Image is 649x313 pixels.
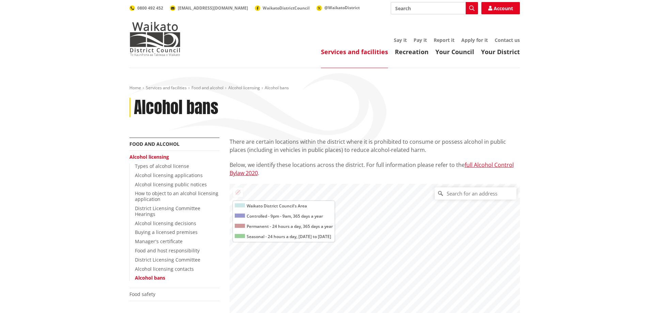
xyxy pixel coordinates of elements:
p: Below, we identify these locations across the district. For full information please refer to the . [230,161,520,177]
a: [EMAIL_ADDRESS][DOMAIN_NAME] [170,5,248,11]
a: Recreation [395,48,429,56]
a: Alcohol bans [135,275,165,281]
a: Home [129,85,141,91]
p: There are certain locations within the district where it is prohibited to consume or possess alco... [230,138,520,154]
iframe: Messenger Launcher [618,284,642,309]
span: Alcohol bans [265,85,289,91]
a: Services and facilities [146,85,187,91]
a: How to object to an alcohol licensing application [135,190,218,202]
a: Alcohol licensing decisions [135,220,196,226]
span: [EMAIL_ADDRESS][DOMAIN_NAME] [178,5,248,11]
button: Location not available [233,187,243,197]
a: Your District [481,48,520,56]
a: Pay it [414,37,427,43]
a: Alcohol licensing [228,85,260,91]
h1: Alcohol bans [134,98,218,118]
a: District Licensing Committee [135,256,200,263]
a: District Licensing Committee Hearings [135,205,200,217]
a: Types of alcohol license [135,163,189,169]
img: Waikato District Council - Te Kaunihera aa Takiwaa o Waikato [129,22,181,56]
a: Report it [434,37,454,43]
span: @WaikatoDistrict [324,5,360,11]
a: Food and alcohol [129,141,180,147]
span: 0800 492 452 [137,5,163,11]
a: Alcohol licensing applications [135,172,203,178]
a: Contact us [495,37,520,43]
a: @WaikatoDistrict [316,5,360,11]
a: Manager's certificate [135,238,183,245]
a: Alcohol licensing public notices [135,181,207,188]
p: Waikato District Council's Area [235,203,333,209]
a: full Alcohol Control Bylaw 2020 [230,161,514,177]
a: Your Council [435,48,474,56]
span: WaikatoDistrictCouncil [263,5,310,11]
a: WaikatoDistrictCouncil [255,5,310,11]
a: Alcohol licensing [129,154,169,160]
a: Say it [394,37,407,43]
p: Seasonal - 24 hours a day, [DATE] to [DATE] [235,233,333,240]
a: 0800 492 452 [129,5,163,11]
a: Food and host responsibility [135,247,200,254]
input: Search for an address [435,187,516,200]
a: Food safety [129,291,155,297]
a: Alcohol licensing contacts [135,266,194,272]
p: Controlled - 9pm - 9am, 365 days a year [235,213,333,220]
a: Services and facilities [321,48,388,56]
a: Account [481,2,520,14]
nav: breadcrumb [129,85,520,91]
a: Apply for it [461,37,488,43]
input: Search input [391,2,478,14]
p: Permanent - 24 hours a day, 365 days a year [235,223,333,230]
a: Buying a licensed premises [135,229,198,235]
a: Food and alcohol [191,85,223,91]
